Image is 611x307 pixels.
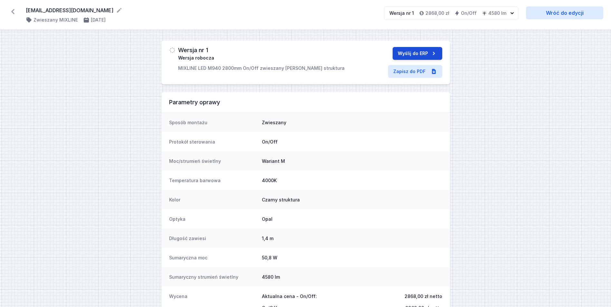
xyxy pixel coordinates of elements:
dt: Sumaryczna moc [169,255,257,261]
dd: 50,8 W [262,255,442,261]
h4: [DATE] [91,17,106,23]
dd: Opal [262,216,442,222]
h4: On/Off [461,10,477,16]
h3: Parametry oprawy [169,98,442,106]
span: Wersja robocza [178,55,214,61]
a: Wróć do edycji [526,6,603,19]
span: Aktualna cena - On/Off: [262,293,317,300]
form: [EMAIL_ADDRESS][DOMAIN_NAME] [26,6,376,14]
span: 2868,00 zł netto [405,293,442,300]
div: Wersja nr 1 [389,10,414,16]
dt: Protokół sterowania [169,139,257,145]
dd: Czarny struktura [262,197,442,203]
dt: Długość zawiesi [169,235,257,242]
dt: Temperatura barwowa [169,177,257,184]
dt: Sposób montażu [169,119,257,126]
button: Wersja nr 12868,00 złOn/Off4580 lm [384,6,518,20]
h4: 4580 lm [488,10,506,16]
a: Zapisz do PDF [388,65,442,78]
h4: Zwieszany MIXLINE [33,17,78,23]
h4: 2868,00 zł [425,10,449,16]
p: MIXLINE LED M940 2800mm On/Off zwieszany [PERSON_NAME] struktura [178,65,345,71]
dt: Kolor [169,197,257,203]
dt: Sumaryczny strumień świetlny [169,274,257,280]
dd: 4000K [262,177,442,184]
dd: 1,4 m [262,235,442,242]
img: draft.svg [169,47,176,53]
dt: Moc/strumień świetlny [169,158,257,164]
button: Edytuj nazwę projektu [116,7,122,14]
dt: Optyka [169,216,257,222]
h3: Wersja nr 1 [178,47,208,53]
dd: Wariant M [262,158,442,164]
dd: Zwieszany [262,119,442,126]
dd: 4580 lm [262,274,442,280]
button: Wyślij do ERP [393,47,442,60]
dd: On/Off [262,139,442,145]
